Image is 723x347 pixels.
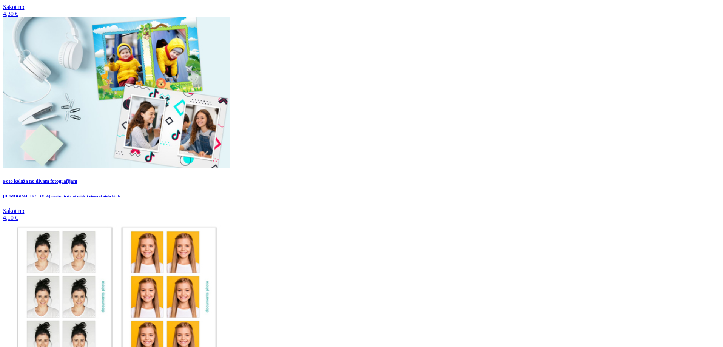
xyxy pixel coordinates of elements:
div: 4,30 € [3,11,720,17]
img: Foto kolāža no divām fotogrāfijām [3,17,230,168]
a: Foto kolāža no divām fotogrāfijāmFoto kolāža no divām fotogrāfijām[DEMOGRAPHIC_DATA] neaizmirstam... [3,17,720,221]
h6: [DEMOGRAPHIC_DATA] neaizmirstami mirkļi vienā skaistā bildē [3,194,720,198]
div: 4,10 € [3,214,720,221]
div: Sākot no [3,208,720,221]
div: Sākot no [3,4,720,17]
h5: Foto kolāža no divām fotogrāfijām [3,178,720,184]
